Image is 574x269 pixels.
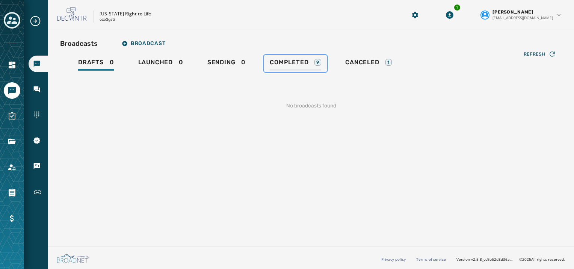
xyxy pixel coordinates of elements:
[201,55,252,72] a: Sending0
[72,55,120,72] a: Drafts0
[100,17,115,23] p: ozo2gsti
[4,108,20,124] a: Navigate to Surveys
[60,90,562,122] div: No broadcasts found
[29,132,48,149] a: Navigate to 10DLC Registration
[78,59,114,71] div: 0
[518,48,562,60] button: Refresh
[207,59,246,71] div: 0
[29,107,48,123] a: Navigate to Sending Numbers
[207,59,236,66] span: Sending
[264,55,327,72] a: Completed9
[29,56,48,72] a: Navigate to Broadcasts
[29,15,47,27] button: Expand sub nav menu
[519,257,565,262] span: © 2025 All rights reserved.
[116,36,171,51] button: Broadcast
[492,15,553,21] span: [EMAIL_ADDRESS][DOMAIN_NAME]
[524,51,545,57] span: Refresh
[29,81,48,98] a: Navigate to Inbox
[138,59,183,71] div: 0
[471,257,513,262] span: v2.5.8_cc9b62d8d36ac40d66e6ee4009d0e0f304571100
[339,55,397,72] a: Canceled1
[29,183,48,201] a: Navigate to Short Links
[416,257,446,262] a: Terms of service
[381,257,406,262] a: Privacy policy
[4,133,20,150] a: Navigate to Files
[345,59,379,66] span: Canceled
[78,59,104,66] span: Drafts
[100,11,151,17] p: [US_STATE] Right to Life
[314,59,321,66] div: 9
[138,59,173,66] span: Launched
[4,57,20,73] a: Navigate to Home
[408,8,422,22] button: Manage global settings
[132,55,189,72] a: Launched0
[4,159,20,175] a: Navigate to Account
[385,59,392,66] div: 1
[4,184,20,201] a: Navigate to Orders
[443,8,456,22] button: Download Menu
[29,158,48,174] a: Navigate to Keywords & Responders
[122,41,165,47] span: Broadcast
[4,210,20,227] a: Navigate to Billing
[453,4,461,11] div: 1
[270,59,308,66] span: Completed
[492,9,533,15] span: [PERSON_NAME]
[456,257,513,262] span: Version
[4,82,20,99] a: Navigate to Messaging
[4,12,20,29] button: Toggle account select drawer
[60,38,98,49] h2: Broadcasts
[477,6,565,24] button: User settings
